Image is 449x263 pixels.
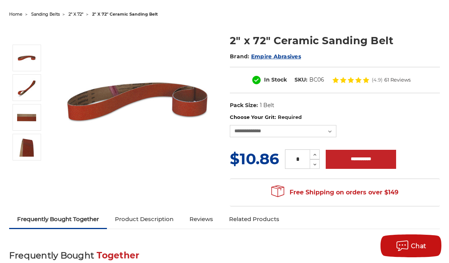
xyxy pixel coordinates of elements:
dt: SKU: [295,76,307,84]
a: home [9,11,22,17]
img: 2" x 72" Ceramic Sanding Belt [17,78,36,97]
span: Frequently Bought [9,250,94,261]
span: Chat [411,242,427,250]
dd: BC06 [309,76,324,84]
span: Together [97,250,139,261]
dt: Pack Size: [230,101,258,109]
small: Required [278,114,302,120]
a: Related Products [221,211,287,228]
img: 2" x 72" Ceramic Pipe Sanding Belt [62,25,214,178]
a: Reviews [182,211,221,228]
span: 61 Reviews [384,77,411,82]
button: Chat [381,234,441,257]
a: sanding belts [31,11,60,17]
span: (4.9) [372,77,382,82]
span: Free Shipping on orders over $149 [271,185,398,200]
span: In Stock [264,76,287,83]
h1: 2" x 72" Ceramic Sanding Belt [230,33,440,48]
img: 2" x 72" Cer Sanding Belt [17,108,36,127]
span: Brand: [230,53,250,60]
span: $10.86 [230,149,279,168]
dd: 1 Belt [260,101,274,109]
a: Frequently Bought Together [9,211,107,228]
label: Choose Your Grit: [230,114,440,121]
a: Product Description [107,211,182,228]
a: Empire Abrasives [251,53,301,60]
img: 2" x 72" - Ceramic Sanding Belt [17,138,36,157]
a: 2" x 72" [68,11,83,17]
img: 2" x 72" Ceramic Pipe Sanding Belt [17,48,36,67]
span: 2" x 72" ceramic sanding belt [92,11,158,17]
